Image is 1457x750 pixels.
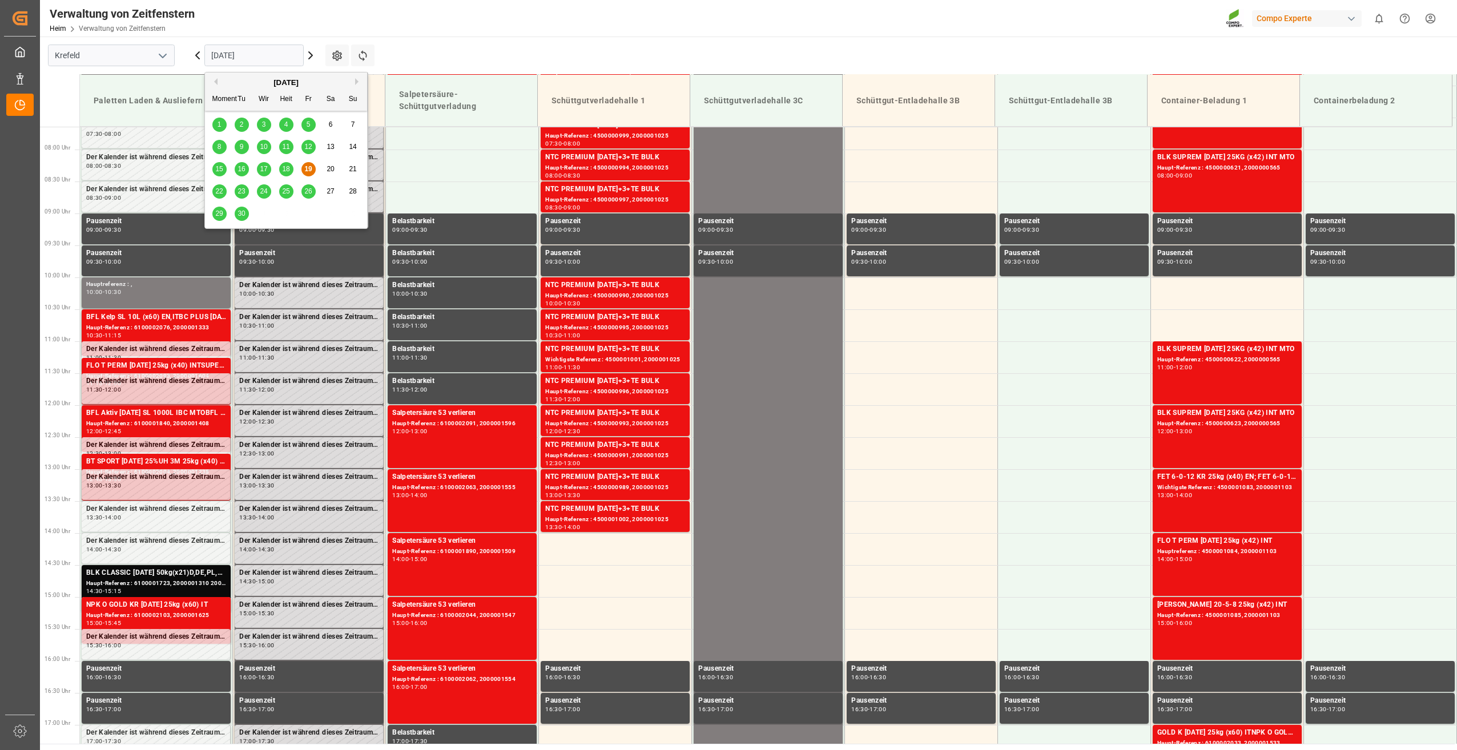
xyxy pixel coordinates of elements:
div: - [409,387,410,392]
div: 11:30 [239,387,256,392]
span: 11:30 Uhr [45,368,70,374]
div: - [256,291,257,296]
div: 12:00 [1176,365,1192,370]
div: 09:30 [1329,227,1345,232]
div: 13:00 [1176,429,1192,434]
div: Sa [324,92,338,107]
div: 10:00 [86,289,103,295]
input: TT-MM-JJJJ [204,45,304,66]
div: Tu [235,92,249,107]
div: Haupt-Referenz : 6100002093, 2000001604 [86,372,226,381]
div: 10:30 [564,301,580,306]
div: - [409,323,410,328]
div: Salpetersäure-Schüttgutverladung [395,84,528,117]
div: 09:30 [86,259,103,264]
div: Wählen Sie Montag, 1. September 2025 [212,118,227,132]
div: Wählen Freitag, 12. September 2025 [301,140,316,154]
div: 09:30 [1157,259,1174,264]
div: 10:00 [1329,259,1345,264]
div: 10:00 [392,291,409,296]
div: Haupt-Referenz : 4500000990, 2000001025 [545,291,685,301]
div: BFL Kelp SL 10L (x60) EN,ITBC PLUS [DATE] 9M 25kg (x42) INTBC PLUS [DATE] 6M 25kg (x42) INTBFL AV... [86,312,226,323]
div: Wählen Freitag, 19. September 2025 [301,162,316,176]
div: NTC PREMIUM [DATE]+3+TE BULK [545,152,685,163]
a: Heim [50,25,66,33]
div: 10:00 [1176,259,1192,264]
div: Verwaltung von Zeitfenstern [50,5,195,22]
div: 12:00 [410,387,427,392]
div: 10:30 [104,289,121,295]
div: 11:30 [392,387,409,392]
div: - [409,291,410,296]
div: - [1021,227,1023,232]
div: - [562,397,564,402]
div: NTC PREMIUM [DATE]+3+TE BULK [545,312,685,323]
span: 8 [218,143,222,151]
div: - [1174,259,1176,264]
span: 10 [260,143,267,151]
div: - [409,227,410,232]
div: - [256,355,257,360]
div: Wählen Sie Samstag, 20. September 2025 [324,162,338,176]
div: Wählen Sonntag, 14. September 2025 [346,140,360,154]
div: Pausenzeit [1157,248,1297,259]
div: Haupt-Referenz : 4500000994, 2000001025 [545,163,685,173]
button: Hilfe-Center [1392,6,1418,31]
div: Belastbarkeit [392,248,532,259]
div: - [562,429,564,434]
div: 10:00 [258,259,275,264]
div: 09:00 [104,195,121,200]
div: Wählen Freitag, 26. September 2025 [301,184,316,199]
div: Wählen Dienstag, 9. September 2025 [235,140,249,154]
div: BFL Aktiv [DATE] SL 1000L IBC MTOBFL KELP BIO SL (2024) 10L (x60) ES,PTBFL KELP BIO SL (2024) 800... [86,408,226,419]
div: - [256,259,257,264]
div: Haupt-Referenz : 6100002091, 2000001596 [392,419,532,429]
span: 09:30 Uhr [45,240,70,247]
span: 30 [238,209,245,217]
div: 09:30 [239,259,256,264]
span: 6 [329,120,333,128]
div: Pausenzeit [698,248,838,259]
div: Monat 2025-09 [208,114,364,225]
div: - [715,227,717,232]
div: 10:00 [410,259,427,264]
span: 18 [282,165,289,173]
div: Wählen Donnerstag, 25. September 2025 [279,184,293,199]
div: 10:00 [717,259,733,264]
span: 28 [349,187,356,195]
div: 12:00 [104,387,121,392]
span: 10:00 Uhr [45,272,70,279]
div: Hauptreferenz : , [86,280,226,289]
div: 10:00 [1023,259,1039,264]
span: 7 [351,120,355,128]
div: 09:00 [564,205,580,210]
div: 08:00 [564,141,580,146]
div: Der Kalender ist während dieses Zeitraums gesperrt. [86,376,226,387]
div: Wählen Sie Mittwoch, 24. September 2025 [257,184,271,199]
div: NTC PREMIUM [DATE]+3+TE BULK [545,280,685,291]
div: - [715,259,717,264]
button: 0 neue Benachrichtigungen anzeigen [1366,6,1392,31]
span: 20 [327,165,334,173]
div: - [868,259,870,264]
span: 17 [260,165,267,173]
div: 10:00 [545,301,562,306]
div: 11:30 [410,355,427,360]
div: Wählen Sie Samstag, 27. September 2025 [324,184,338,199]
div: Haupt-Referenz : 6100001840, 2000001408 [86,419,226,429]
div: - [1174,429,1176,434]
div: Der Kalender ist während dieses Zeitraums gesperrt. [239,439,379,451]
div: 10:00 [870,259,886,264]
span: 23 [238,187,245,195]
div: Schüttgut-Entladehalle 3B [852,90,985,111]
div: Su [346,92,360,107]
div: 11:00 [392,355,409,360]
div: 07:30 [86,131,103,136]
div: - [562,205,564,210]
span: 27 [327,187,334,195]
div: 10:00 [239,291,256,296]
div: Schüttgutverladehalle 1 [547,90,681,111]
div: Der Kalender ist während dieses Zeitraums gesperrt. [86,344,226,355]
div: 12:00 [545,429,562,434]
div: - [562,141,564,146]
